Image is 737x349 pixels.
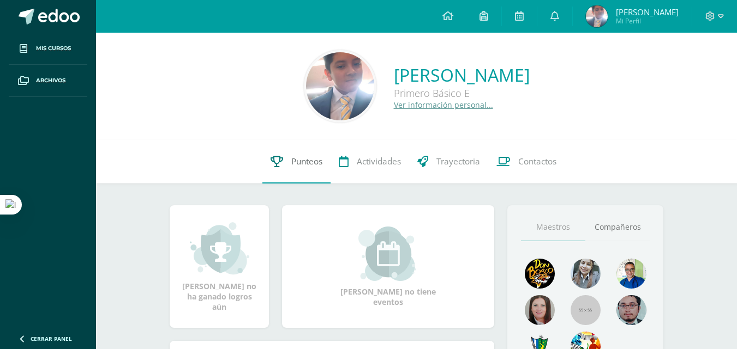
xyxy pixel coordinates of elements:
[331,140,409,183] a: Actividades
[357,156,401,167] span: Actividades
[394,87,530,100] div: Primero Básico E
[571,259,601,289] img: 45bd7986b8947ad7e5894cbc9b781108.png
[36,76,65,85] span: Archivos
[571,295,601,325] img: 55x55
[394,100,493,110] a: Ver información personal...
[525,295,555,325] img: 67c3d6f6ad1c930a517675cdc903f95f.png
[334,226,443,307] div: [PERSON_NAME] no tiene eventos
[616,295,646,325] img: d0e54f245e8330cebada5b5b95708334.png
[525,259,555,289] img: 29fc2a48271e3f3676cb2cb292ff2552.png
[291,156,322,167] span: Punteos
[616,259,646,289] img: 10741f48bcca31577cbcd80b61dad2f3.png
[9,65,87,97] a: Archivos
[190,221,249,275] img: achievement_small.png
[616,16,679,26] span: Mi Perfil
[306,52,374,120] img: acd9dce421c6d6dadad93dab8947638c.png
[9,33,87,65] a: Mis cursos
[358,226,418,281] img: event_small.png
[586,5,608,27] img: 5c1d6e0b6d51fe301902b7293f394704.png
[436,156,480,167] span: Trayectoria
[488,140,565,183] a: Contactos
[36,44,71,53] span: Mis cursos
[262,140,331,183] a: Punteos
[616,7,679,17] span: [PERSON_NAME]
[585,213,650,241] a: Compañeros
[31,335,72,342] span: Cerrar panel
[521,213,585,241] a: Maestros
[518,156,556,167] span: Contactos
[394,63,530,87] a: [PERSON_NAME]
[181,221,258,312] div: [PERSON_NAME] no ha ganado logros aún
[409,140,488,183] a: Trayectoria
